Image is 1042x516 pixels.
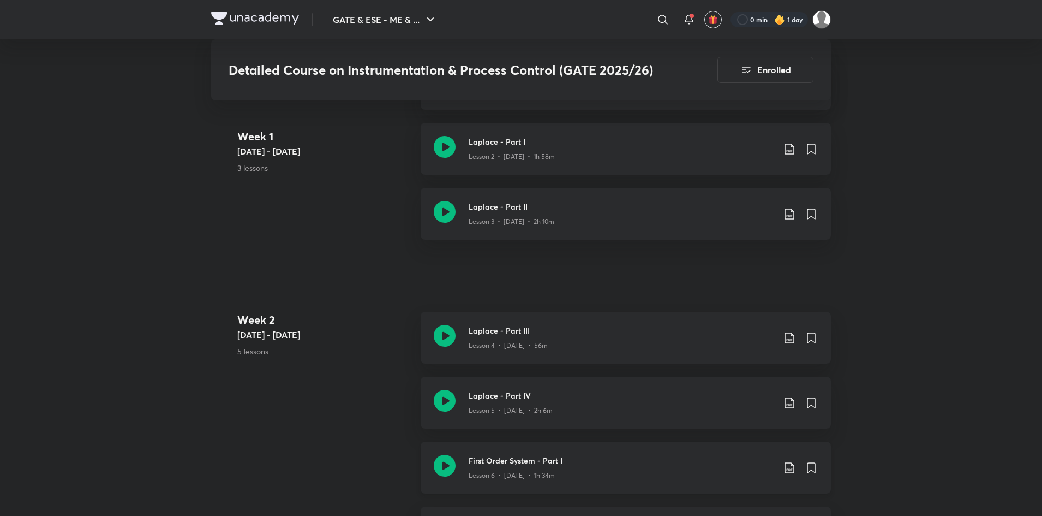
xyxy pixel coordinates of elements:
[469,390,774,401] h3: Laplace - Part IV
[469,455,774,466] h3: First Order System - Part I
[469,406,553,416] p: Lesson 5 • [DATE] • 2h 6m
[326,9,444,31] button: GATE & ESE - ME & ...
[704,11,722,28] button: avatar
[421,123,831,188] a: Laplace - Part ILesson 2 • [DATE] • 1h 58m
[469,217,554,227] p: Lesson 3 • [DATE] • 2h 10m
[237,312,412,328] h4: Week 2
[812,10,831,29] img: Prakhar Mishra
[469,325,774,336] h3: Laplace - Part III
[469,471,555,481] p: Lesson 6 • [DATE] • 1h 34m
[421,312,831,377] a: Laplace - Part IIILesson 4 • [DATE] • 56m
[421,442,831,507] a: First Order System - Part ILesson 6 • [DATE] • 1h 34m
[469,341,548,351] p: Lesson 4 • [DATE] • 56m
[237,328,412,341] h5: [DATE] - [DATE]
[469,152,555,162] p: Lesson 2 • [DATE] • 1h 58m
[211,12,299,28] a: Company Logo
[211,12,299,25] img: Company Logo
[469,136,774,147] h3: Laplace - Part I
[469,201,774,212] h3: Laplace - Part II
[708,15,718,25] img: avatar
[421,377,831,442] a: Laplace - Part IVLesson 5 • [DATE] • 2h 6m
[421,188,831,253] a: Laplace - Part IILesson 3 • [DATE] • 2h 10m
[717,57,813,83] button: Enrolled
[237,162,412,174] p: 3 lessons
[237,145,412,158] h5: [DATE] - [DATE]
[237,128,412,145] h4: Week 1
[229,62,656,78] h3: Detailed Course on Instrumentation & Process Control (GATE 2025/26)
[237,346,412,357] p: 5 lessons
[774,14,785,25] img: streak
